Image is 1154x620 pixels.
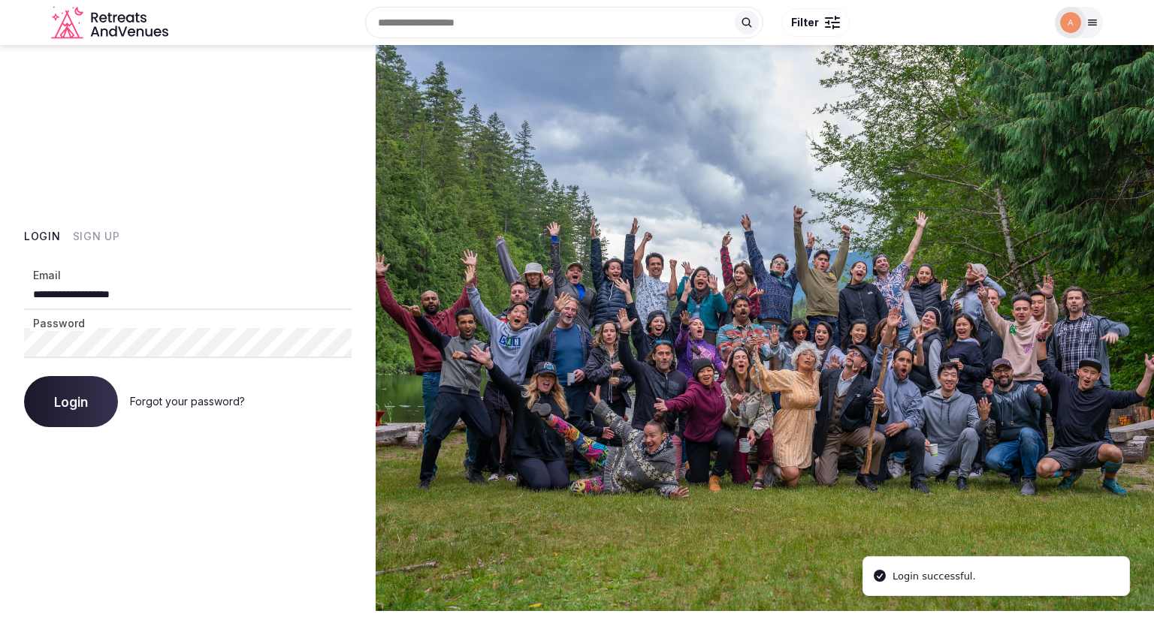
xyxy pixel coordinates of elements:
[51,6,171,40] a: Visit the homepage
[54,394,88,409] span: Login
[24,376,118,427] button: Login
[1060,12,1081,33] img: augusto
[781,8,850,37] button: Filter
[130,395,245,408] a: Forgot your password?
[51,6,171,40] svg: Retreats and Venues company logo
[893,569,976,584] div: Login successful.
[791,15,819,30] span: Filter
[376,45,1154,611] img: My Account Background
[73,229,120,244] button: Sign Up
[24,229,61,244] button: Login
